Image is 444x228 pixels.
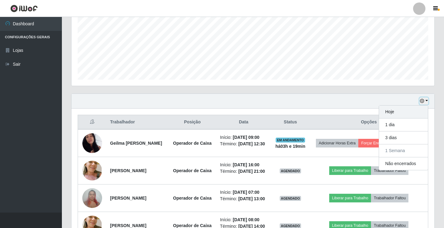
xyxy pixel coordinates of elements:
li: Início: [220,189,267,196]
strong: [PERSON_NAME] [110,196,146,201]
span: EM ANDAMENTO [276,138,305,143]
time: [DATE] 16:00 [233,162,259,167]
li: Início: [220,134,267,141]
time: [DATE] 13:00 [238,196,265,201]
button: 1 dia [379,118,428,131]
time: [DATE] 07:00 [233,190,259,195]
button: 1 Semana [379,144,428,157]
span: AGENDADO [280,196,301,201]
th: Posição [168,115,216,130]
li: Término: [220,196,267,202]
strong: há 03 h e 19 min [275,144,305,149]
li: Término: [220,168,267,175]
th: Status [271,115,310,130]
strong: Geilma [PERSON_NAME] [110,141,162,146]
th: Opções [310,115,428,130]
li: Término: [220,141,267,147]
strong: Operador de Caixa [173,223,212,228]
strong: Operador de Caixa [173,168,212,173]
button: 3 dias [379,131,428,144]
time: [DATE] 12:30 [238,141,265,146]
button: Não encerrados [379,157,428,170]
strong: [PERSON_NAME] [110,223,146,228]
li: Início: [220,162,267,168]
button: Hoje [379,106,428,118]
strong: Operador de Caixa [173,141,212,146]
th: Data [216,115,271,130]
span: AGENDADO [280,168,301,173]
time: [DATE] 21:00 [238,169,265,174]
time: [DATE] 09:00 [233,135,259,140]
img: CoreUI Logo [10,5,38,12]
th: Trabalhador [106,115,168,130]
strong: [PERSON_NAME] [110,168,146,173]
img: 1699231984036.jpeg [82,126,102,161]
button: Trabalhador Faltou [371,194,408,202]
time: [DATE] 08:00 [233,217,259,222]
button: Forçar Encerramento [358,139,400,147]
img: 1722880664865.jpeg [82,185,102,211]
li: Início: [220,217,267,223]
img: 1752702642595.jpeg [82,152,102,189]
button: Liberar para Trabalho [329,166,371,175]
strong: Operador de Caixa [173,196,212,201]
button: Liberar para Trabalho [329,194,371,202]
button: Adicionar Horas Extra [316,139,358,147]
button: Trabalhador Faltou [371,166,408,175]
